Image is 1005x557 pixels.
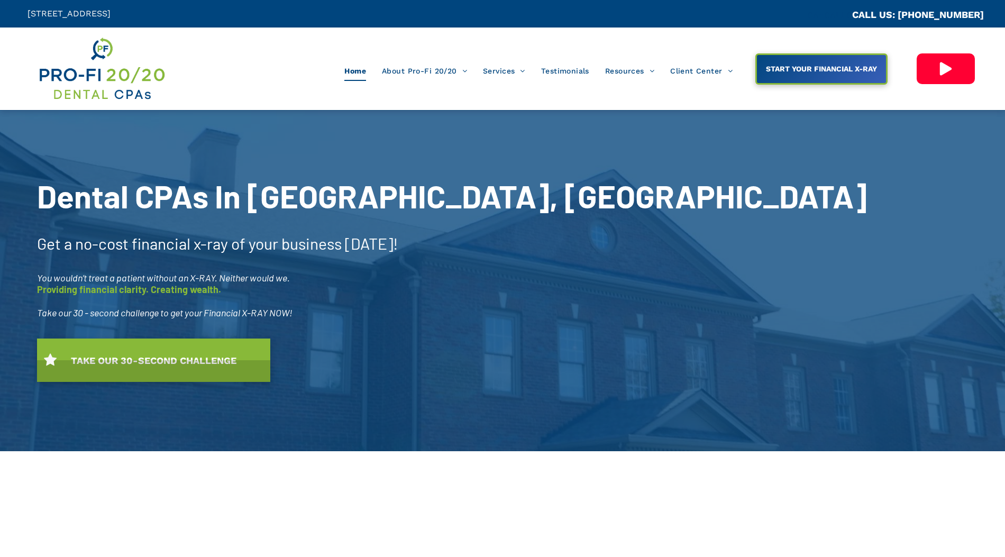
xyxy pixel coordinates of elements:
[231,234,398,253] span: of your business [DATE]!
[597,61,662,81] a: Resources
[762,59,881,78] span: START YOUR FINANCIAL X-RAY
[662,61,741,81] a: Client Center
[28,8,111,19] span: [STREET_ADDRESS]
[67,350,240,371] span: TAKE OUR 30-SECOND CHALLENGE
[755,53,888,85] a: START YOUR FINANCIAL X-RAY
[75,234,228,253] span: no-cost financial x-ray
[37,284,221,295] span: Providing financial clarity. Creating wealth.
[852,9,984,20] a: CALL US: [PHONE_NUMBER]
[533,61,597,81] a: Testimonials
[37,177,867,215] span: Dental CPAs In [GEOGRAPHIC_DATA], [GEOGRAPHIC_DATA]
[37,234,72,253] span: Get a
[475,61,533,81] a: Services
[38,35,166,102] img: Get Dental CPA Consulting, Bookkeeping, & Bank Loans
[374,61,475,81] a: About Pro-Fi 20/20
[37,272,290,284] span: You wouldn’t treat a patient without an X-RAY. Neither would we.
[37,307,293,318] span: Take our 30 - second challenge to get your Financial X-RAY NOW!
[336,61,374,81] a: Home
[807,10,852,20] span: CA::CALLC
[37,339,270,382] a: TAKE OUR 30-SECOND CHALLENGE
